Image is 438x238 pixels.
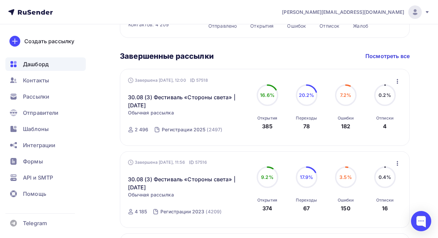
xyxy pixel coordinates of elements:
span: 0.4% [379,174,391,180]
a: Отправители [5,106,86,120]
span: 3.5% [339,174,352,180]
span: [PERSON_NAME][EMAIL_ADDRESS][DOMAIN_NAME] [282,9,404,16]
a: Формы [5,155,86,168]
span: Контакты [23,76,49,84]
div: 182 [341,122,350,130]
span: API и SMTP [23,174,53,182]
span: 7.2% [340,92,352,98]
span: Дашборд [23,60,49,68]
div: Переходы [296,197,317,203]
span: Рассылки [23,92,49,101]
a: Регистрации 2025 (2497) [161,124,223,135]
span: Отправители [23,109,59,117]
div: Отписки [376,115,393,121]
div: Переходы [296,115,317,121]
div: Регистрации 2025 [162,126,205,133]
div: 374 [262,204,272,212]
span: Интеграции [23,141,55,149]
a: Дашборд [5,57,86,71]
span: Обычная рассылка [128,191,174,198]
div: 78 [303,122,310,130]
span: 17.9% [300,174,313,180]
div: Отписки [376,197,393,203]
a: 30.08 (3) Фестиваль «Стороны света» | [DATE] [128,175,244,191]
a: Регистрации 2023 (4209) [160,206,222,217]
a: Рассылки [5,90,86,103]
span: ID [190,77,195,84]
div: 150 [341,204,350,212]
div: 2 496 [135,126,149,133]
span: Помощь [23,190,46,198]
div: 4 185 [135,208,147,215]
span: Формы [23,157,43,165]
div: (2497) [207,126,222,133]
span: 57518 [196,77,208,84]
span: Telegram [23,219,47,227]
span: ID [189,159,194,166]
div: Ошибки [338,197,354,203]
div: Отправлено [208,23,237,29]
div: Контактов: 4 209 [128,21,195,28]
div: (4209) [206,208,222,215]
a: [PERSON_NAME][EMAIL_ADDRESS][DOMAIN_NAME] [282,5,430,19]
div: 4 [383,122,387,130]
div: Завершена [DATE], 11:56 [128,159,207,166]
span: 16.6% [260,92,275,98]
div: Ошибок [287,23,306,29]
div: 67 [303,204,310,212]
a: Посмотреть все [365,52,410,60]
a: Контакты [5,74,86,87]
a: Шаблоны [5,122,86,136]
span: 20.2% [299,92,314,98]
span: Шаблоны [23,125,49,133]
span: 9.2% [261,174,274,180]
span: Обычная рассылка [128,109,174,116]
h3: Завершенные рассылки [120,51,214,61]
div: 385 [262,122,272,130]
div: Завершена [DATE], 12:00 [128,77,208,84]
span: 0.2% [379,92,391,98]
div: Создать рассылку [24,37,74,45]
div: Открытия [257,115,277,121]
div: Регистрации 2023 [160,208,204,215]
div: Жалоб [353,23,371,29]
div: Открытия [257,197,277,203]
div: Отписок [319,23,339,29]
a: 30.08 (3) Фестиваль «Стороны света» | [DATE] [128,93,244,109]
span: 57516 [195,159,207,166]
div: Открытия [250,23,274,29]
div: 16 [382,204,388,212]
div: Ошибки [338,115,354,121]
